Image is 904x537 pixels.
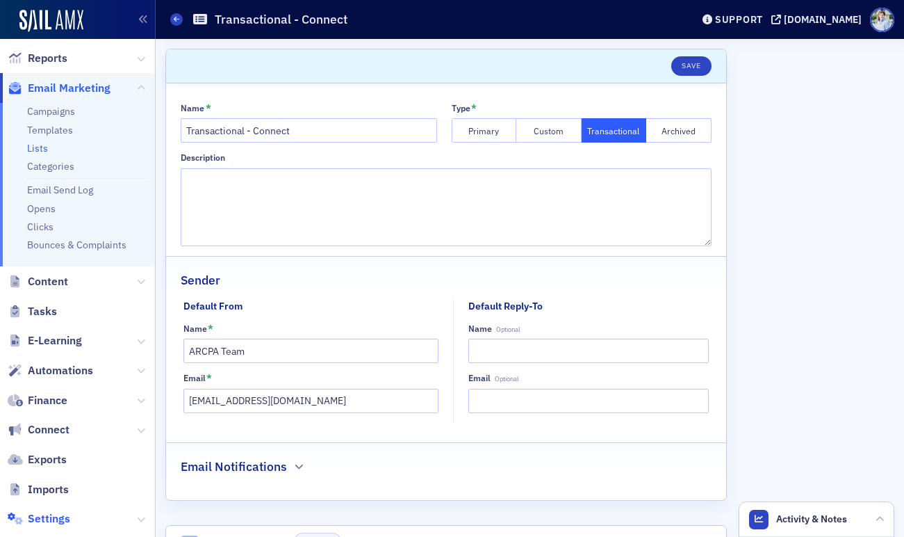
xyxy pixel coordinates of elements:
[776,512,847,527] span: Activity & Notes
[28,274,68,289] span: Content
[8,422,69,438] a: Connect
[8,274,68,289] a: Content
[8,452,67,467] a: Exports
[8,333,82,348] a: E-Learning
[771,15,866,24] button: [DOMAIN_NAME]
[28,482,69,497] span: Imports
[452,118,517,143] button: Primary
[181,103,204,113] div: Name
[582,118,647,143] button: Transactional
[181,271,220,289] h2: Sender
[784,13,862,26] div: [DOMAIN_NAME]
[8,482,69,497] a: Imports
[468,373,491,383] div: Email
[181,458,287,476] h2: Email Notifications
[27,160,74,173] a: Categories
[27,202,56,215] a: Opens
[715,13,763,26] div: Support
[183,299,243,314] div: Default From
[28,422,69,438] span: Connect
[27,105,75,118] a: Campaigns
[471,103,477,113] abbr: This field is required
[28,51,67,66] span: Reports
[27,184,93,196] a: Email Send Log
[8,81,110,96] a: Email Marketing
[671,56,711,76] button: Save
[215,11,347,28] h1: Transactional - Connect
[27,221,54,233] a: Clicks
[8,51,67,66] a: Reports
[468,323,492,334] div: Name
[208,323,213,333] abbr: This field is required
[28,452,67,467] span: Exports
[495,375,519,383] span: Optional
[8,304,57,319] a: Tasks
[496,326,520,334] span: Optional
[28,81,110,96] span: Email Marketing
[19,10,83,32] img: SailAMX
[8,363,93,378] a: Automations
[27,124,73,136] a: Templates
[468,299,543,314] div: Default Reply-To
[452,103,470,113] div: Type
[27,142,48,154] a: Lists
[28,393,67,408] span: Finance
[28,304,57,319] span: Tasks
[516,118,582,143] button: Custom
[870,8,894,32] span: Profile
[27,239,126,251] a: Bounces & Complaints
[183,373,206,383] div: Email
[181,152,225,163] div: Description
[206,103,211,113] abbr: This field is required
[28,511,70,527] span: Settings
[8,393,67,408] a: Finance
[183,323,207,334] div: Name
[28,333,82,348] span: E-Learning
[28,363,93,378] span: Automations
[8,511,70,527] a: Settings
[646,118,712,143] button: Archived
[206,373,212,383] abbr: This field is required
